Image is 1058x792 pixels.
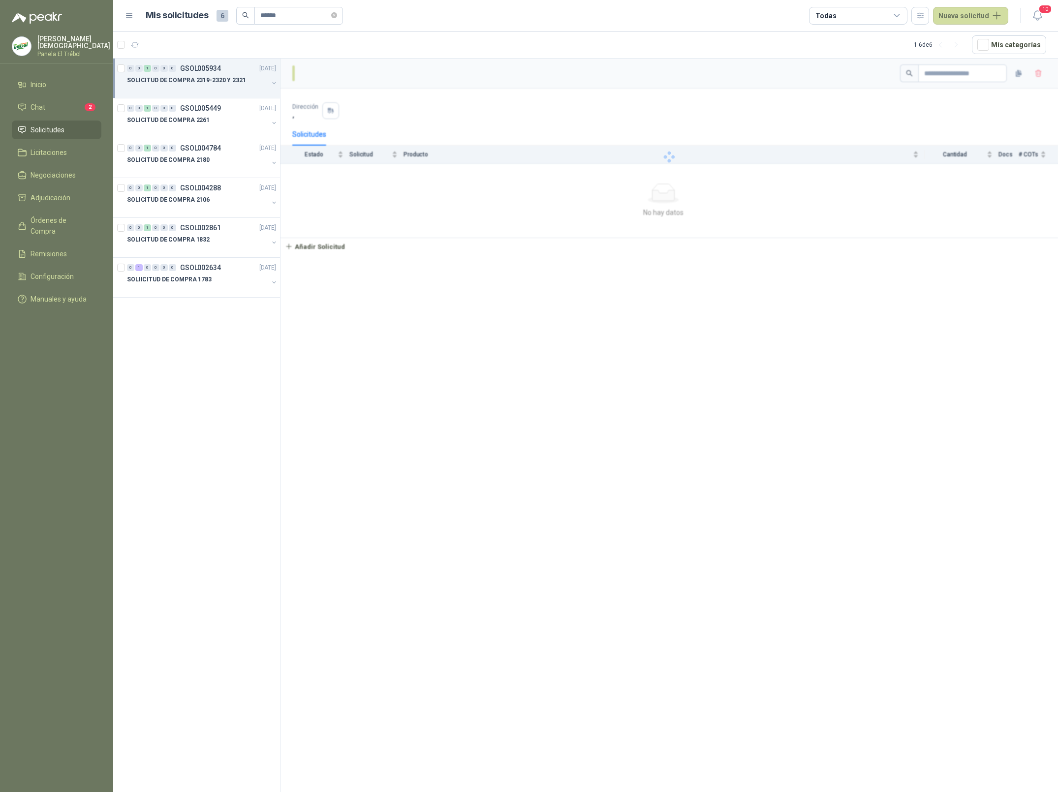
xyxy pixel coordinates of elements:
[1028,7,1046,25] button: 10
[259,64,276,73] p: [DATE]
[259,144,276,153] p: [DATE]
[144,184,151,191] div: 1
[12,37,31,56] img: Company Logo
[144,65,151,72] div: 1
[160,105,168,112] div: 0
[12,267,101,286] a: Configuración
[31,192,70,203] span: Adjudicación
[152,224,159,231] div: 0
[12,98,101,117] a: Chat2
[37,35,110,49] p: [PERSON_NAME] [DEMOGRAPHIC_DATA]
[331,11,337,20] span: close-circle
[31,102,45,113] span: Chat
[127,65,134,72] div: 0
[259,223,276,233] p: [DATE]
[127,235,210,244] p: SOLICITUD DE COMPRA 1832
[169,184,176,191] div: 0
[160,184,168,191] div: 0
[12,244,101,263] a: Remisiones
[152,184,159,191] div: 0
[127,76,246,85] p: SOLICITUD DE COMPRA 2319-2320 Y 2321
[160,145,168,152] div: 0
[331,12,337,18] span: close-circle
[815,10,836,21] div: Todas
[12,166,101,184] a: Negociaciones
[1038,4,1052,14] span: 10
[31,271,74,282] span: Configuración
[12,290,101,308] a: Manuales y ayuda
[135,145,143,152] div: 0
[914,37,964,53] div: 1 - 6 de 6
[180,65,221,72] p: GSOL005934
[127,145,134,152] div: 0
[152,145,159,152] div: 0
[31,248,67,259] span: Remisiones
[127,105,134,112] div: 0
[169,145,176,152] div: 0
[144,264,151,271] div: 0
[180,145,221,152] p: GSOL004784
[259,263,276,273] p: [DATE]
[180,224,221,231] p: GSOL002861
[933,7,1008,25] button: Nueva solicitud
[135,105,143,112] div: 0
[127,184,134,191] div: 0
[127,224,134,231] div: 0
[37,51,110,57] p: Panela El Trébol
[12,121,101,139] a: Solicitudes
[127,155,210,165] p: SOLICITUD DE COMPRA 2180
[127,264,134,271] div: 0
[85,103,95,111] span: 2
[135,65,143,72] div: 0
[135,224,143,231] div: 0
[180,264,221,271] p: GSOL002634
[127,262,278,293] a: 0 1 0 0 0 0 GSOL002634[DATE] SOLIICITUD DE COMPRA 1783
[180,105,221,112] p: GSOL005449
[135,184,143,191] div: 0
[12,75,101,94] a: Inicio
[180,184,221,191] p: GSOL004288
[31,215,92,237] span: Órdenes de Compra
[12,12,62,24] img: Logo peakr
[160,224,168,231] div: 0
[152,264,159,271] div: 0
[169,65,176,72] div: 0
[31,124,64,135] span: Solicitudes
[169,105,176,112] div: 0
[127,275,212,284] p: SOLIICITUD DE COMPRA 1783
[259,183,276,193] p: [DATE]
[160,65,168,72] div: 0
[31,294,87,305] span: Manuales y ayuda
[127,116,210,125] p: SOLICITUD DE COMPRA 2261
[972,35,1046,54] button: Mís categorías
[152,65,159,72] div: 0
[144,145,151,152] div: 1
[127,182,278,213] a: 0 0 1 0 0 0 GSOL004288[DATE] SOLICITUD DE COMPRA 2106
[242,12,249,19] span: search
[127,102,278,134] a: 0 0 1 0 0 0 GSOL005449[DATE] SOLICITUD DE COMPRA 2261
[31,79,46,90] span: Inicio
[144,224,151,231] div: 1
[127,195,210,205] p: SOLICITUD DE COMPRA 2106
[152,105,159,112] div: 0
[217,10,228,22] span: 6
[135,264,143,271] div: 1
[12,211,101,241] a: Órdenes de Compra
[12,188,101,207] a: Adjudicación
[169,264,176,271] div: 0
[127,222,278,253] a: 0 0 1 0 0 0 GSOL002861[DATE] SOLICITUD DE COMPRA 1832
[31,147,67,158] span: Licitaciones
[31,170,76,181] span: Negociaciones
[259,104,276,113] p: [DATE]
[146,8,209,23] h1: Mis solicitudes
[144,105,151,112] div: 1
[160,264,168,271] div: 0
[12,143,101,162] a: Licitaciones
[169,224,176,231] div: 0
[127,62,278,94] a: 0 0 1 0 0 0 GSOL005934[DATE] SOLICITUD DE COMPRA 2319-2320 Y 2321
[127,142,278,174] a: 0 0 1 0 0 0 GSOL004784[DATE] SOLICITUD DE COMPRA 2180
